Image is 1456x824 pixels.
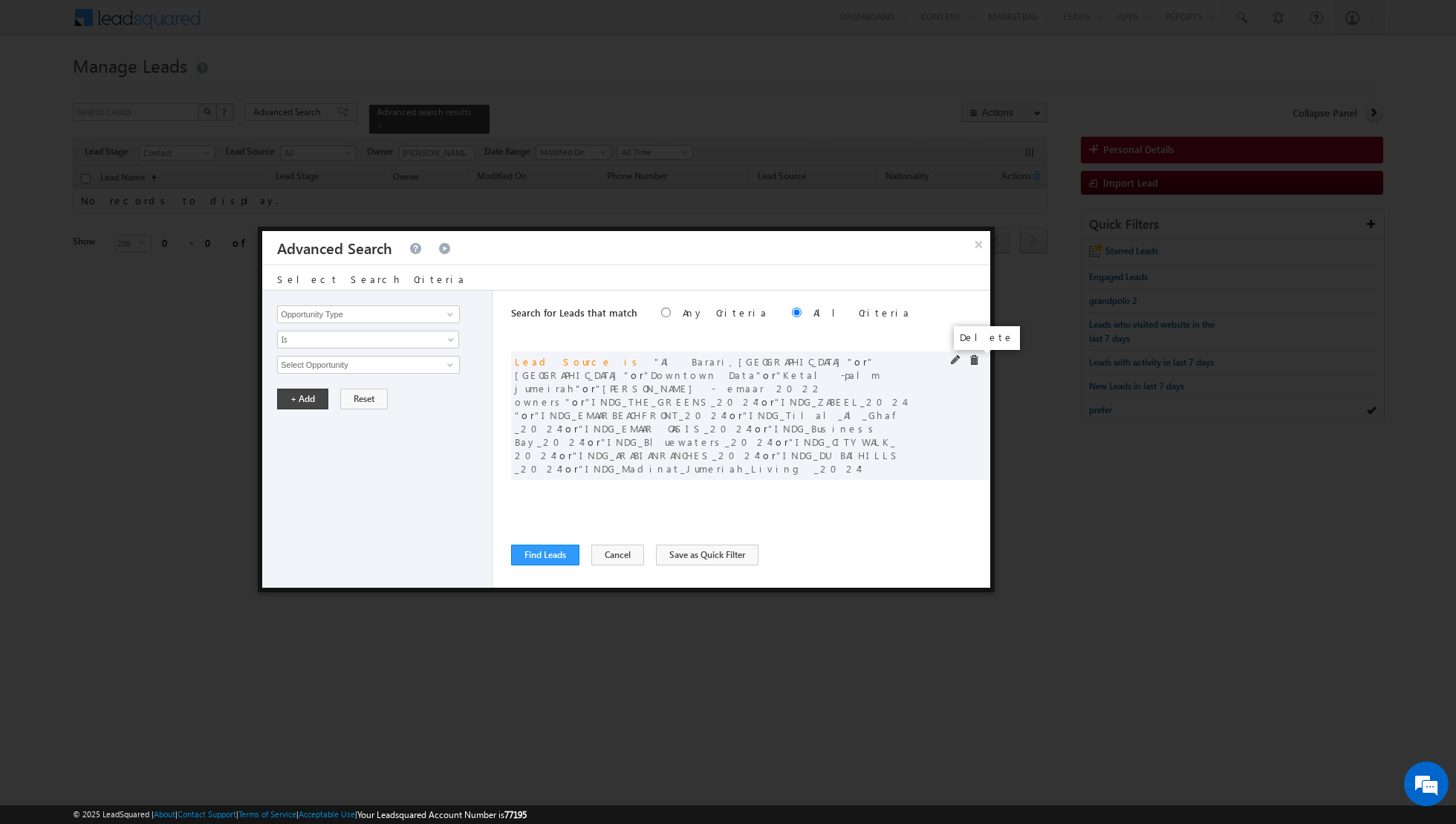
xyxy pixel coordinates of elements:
[535,409,729,421] span: INDG_EMAARBEACHFRONT_2024
[357,809,527,820] span: Your Leadsquared Account Number is
[591,545,644,565] button: Cancel
[439,307,458,322] a: Show All Items
[656,545,758,565] button: Save as Quick Filter
[967,231,991,257] button: ×
[515,355,874,381] span: [GEOGRAPHIC_DATA]
[579,462,865,475] span: INDG_Madinat_Jumeriah_Living _2024
[439,357,458,372] a: Show All Items
[277,231,392,265] h3: Advanced Search
[515,422,879,448] span: INDG_Business Bay_2024
[277,331,459,348] a: Is
[515,409,904,435] span: INDG_Tilal_Al_Ghaf_2024
[813,306,911,319] label: All Criteria
[504,809,527,820] span: 77195
[25,78,62,97] img: d_60004797649_company_0_60004797649
[277,389,328,409] button: + Add
[77,78,250,97] div: Chat with us now
[202,458,270,478] em: Start Chat
[277,356,460,374] input: Type to Search
[515,395,904,421] span: INDG_ZABEEL_2024
[601,435,776,448] span: INDG_Bluewaters_2024
[340,389,388,409] button: Reset
[238,809,296,819] a: Terms of Service
[515,382,823,408] span: [PERSON_NAME] - emaar 2022 owners
[654,355,854,368] span: Al Barari,[GEOGRAPHIC_DATA]
[644,369,763,381] span: Downtown Data
[511,545,579,565] button: Find Leads
[178,809,236,819] a: Contact Support
[954,326,1020,350] div: Delete
[515,369,880,395] span: Ketal -palm jumeirah
[585,395,761,408] span: INDG_THE_GREENS_2024
[515,435,897,461] span: INDG_CITYWALK_2024
[277,305,460,323] input: Type to Search
[515,449,901,475] span: INDG_DUBAIHILLS_2024
[579,422,755,435] span: INDG_EMAAR OASIS_2024
[511,306,637,319] span: Search for Leads that match
[573,449,763,461] span: INDG_ARABIANRANCHES_2024
[278,333,439,346] span: Is
[624,355,643,368] span: is
[277,273,466,285] span: Select Search Criteria
[515,355,612,368] span: Lead Source
[244,7,279,43] div: Minimize live chat window
[154,809,175,819] a: About
[515,355,904,475] span: or or or or or or or or or or or or or or or
[683,306,768,319] label: Any Criteria
[73,808,527,822] span: © 2025 LeadSquared | | | | |
[299,809,355,819] a: Acceptable Use
[19,137,271,446] textarea: Type your message and hit 'Enter'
